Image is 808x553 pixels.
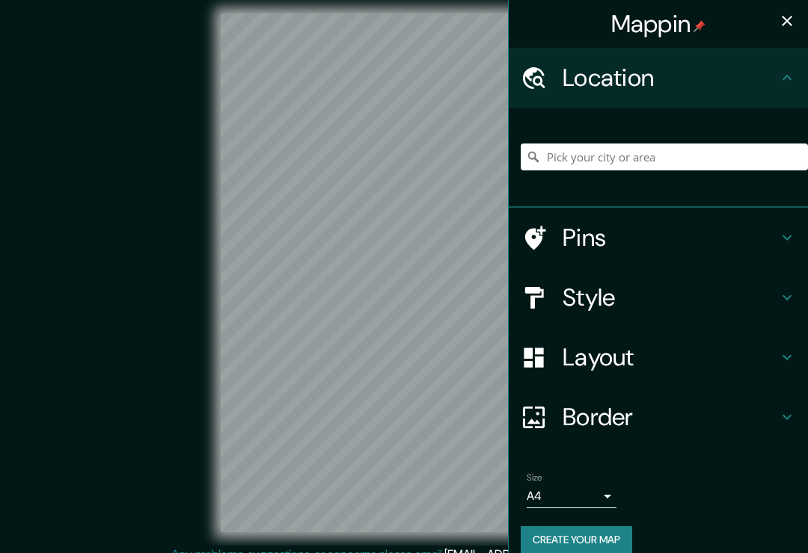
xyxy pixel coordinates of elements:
div: Pins [509,208,808,268]
label: Size [527,472,542,484]
h4: Border [563,402,778,432]
div: A4 [527,484,616,508]
h4: Layout [563,342,778,372]
div: Layout [509,327,808,387]
iframe: Help widget launcher [675,495,792,537]
img: pin-icon.png [694,20,706,32]
div: Style [509,268,808,327]
h4: Mappin [611,9,706,39]
h4: Location [563,63,778,93]
h4: Style [563,282,778,312]
div: Location [509,48,808,108]
canvas: Map [221,13,588,532]
div: Border [509,387,808,447]
input: Pick your city or area [521,143,808,170]
h4: Pins [563,223,778,253]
